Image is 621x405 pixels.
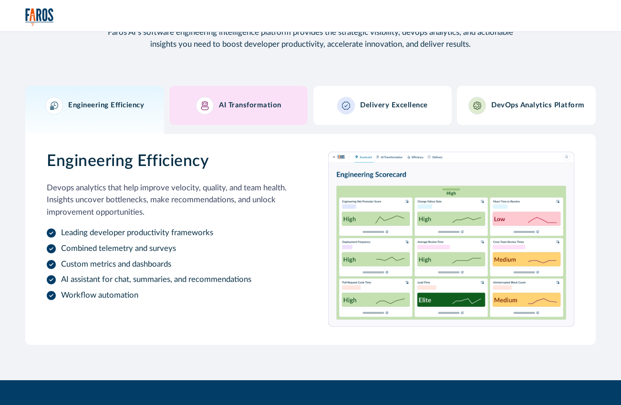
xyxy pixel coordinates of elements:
[219,101,281,110] h3: AI Transformation
[47,152,293,171] h3: Engineering Efficiency
[68,101,144,110] h3: Engineering Efficiency
[360,101,428,110] h3: Delivery Excellence
[491,101,585,110] h3: DevOps Analytics Platform
[47,258,293,270] li: Custom metrics and dashboards
[47,182,293,218] p: Devops analytics that help improve velocity, quality, and team health. Insights uncover bottlenec...
[97,26,525,50] p: Faros AI’s software engineering intelligence platform provides the strategic visibility, devops a...
[25,8,54,27] a: home
[47,242,293,254] li: Combined telemetry and surveys
[47,289,293,301] li: Workflow automation
[25,8,54,27] img: Logo of the analytics and reporting company Faros.
[47,273,293,285] li: AI assistant for chat, summaries, and recommendations
[47,227,293,239] li: Leading developer productivity frameworks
